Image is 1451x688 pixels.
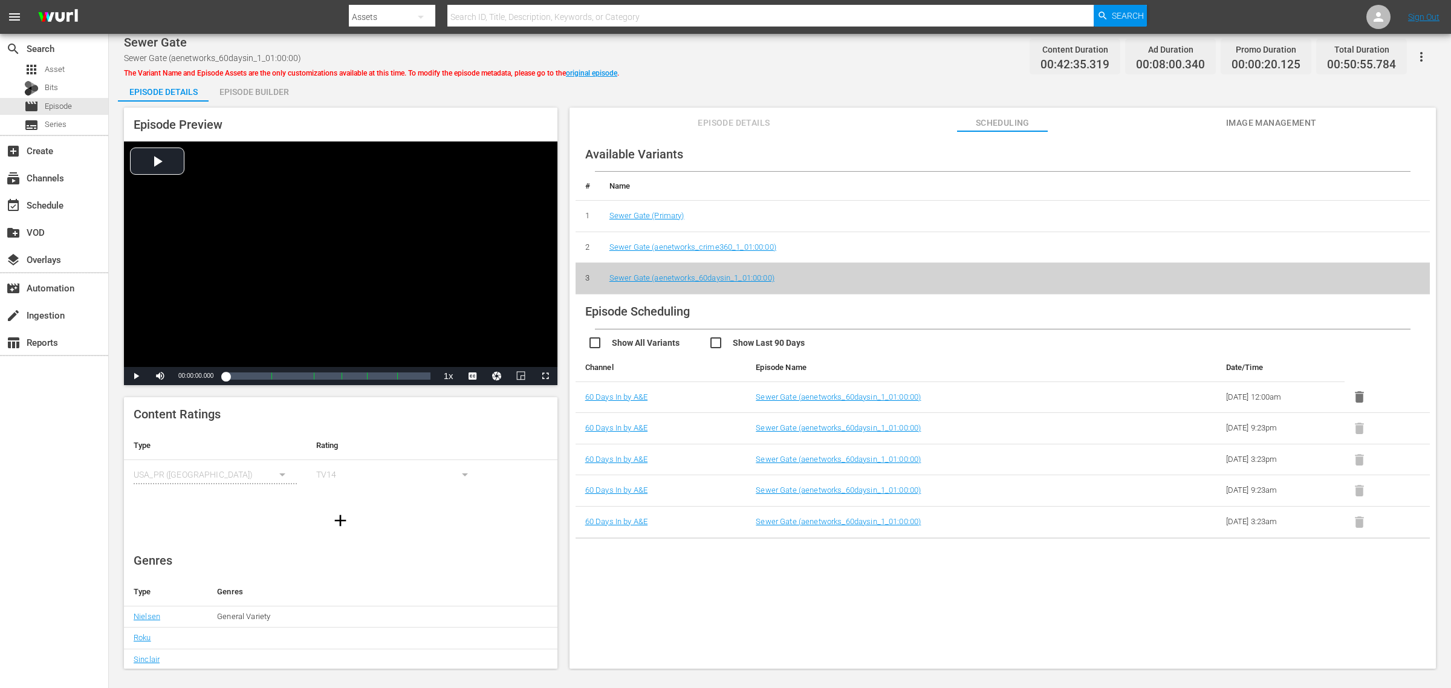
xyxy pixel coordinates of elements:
[609,273,774,282] a: Sewer Gate (aenetworks_60daysin_1_01:00:00)
[45,100,72,112] span: Episode
[134,612,160,621] a: Nielsen
[1216,507,1345,538] td: [DATE] 3:23am
[6,171,21,186] span: Channels
[209,77,299,106] div: Episode Builder
[485,367,509,385] button: Jump To Time
[746,353,1131,382] th: Episode Name
[307,431,489,460] th: Rating
[118,77,209,102] button: Episode Details
[576,353,747,382] th: Channel
[134,458,297,492] div: USA_PR ([GEOGRAPHIC_DATA])
[226,372,430,380] div: Progress Bar
[1040,41,1109,58] div: Content Duration
[576,201,600,232] td: 1
[585,423,648,432] a: 60 Days In by A&E
[756,485,921,495] a: Sewer Gate (aenetworks_60daysin_1_01:00:00)
[576,172,600,201] th: #
[1136,58,1205,72] span: 00:08:00.340
[29,3,87,31] img: ans4CAIJ8jUAAAAAAAAAAAAAAAAAAAAAAAAgQb4GAAAAAAAAAAAAAAAAAAAAAAAAJMjXAAAAAAAAAAAAAAAAAAAAAAAAgAT5G...
[124,141,557,385] div: Video Player
[6,336,21,350] span: Reports
[124,35,187,50] span: Sewer Gate
[1094,5,1147,27] button: Search
[585,485,648,495] a: 60 Days In by A&E
[585,392,648,401] a: 60 Days In by A&E
[461,367,485,385] button: Captions
[6,253,21,267] span: Overlays
[124,431,307,460] th: Type
[1226,115,1317,131] span: Image Management
[45,118,67,131] span: Series
[1232,41,1300,58] div: Promo Duration
[124,431,557,498] table: simple table
[585,304,690,319] span: Episode Scheduling
[1408,12,1440,22] a: Sign Out
[609,211,684,220] a: Sewer Gate (Primary)
[124,53,301,63] span: Sewer Gate (aenetworks_60daysin_1_01:00:00)
[6,226,21,240] span: VOD
[45,63,65,76] span: Asset
[6,144,21,158] span: Create
[6,281,21,296] span: Automation
[45,82,58,94] span: Bits
[689,115,779,131] span: Episode Details
[134,553,172,568] span: Genres
[509,367,533,385] button: Picture-in-Picture
[24,81,39,96] div: Bits
[756,517,921,526] a: Sewer Gate (aenetworks_60daysin_1_01:00:00)
[437,367,461,385] button: Playback Rate
[585,147,683,161] span: Available Variants
[134,117,222,132] span: Episode Preview
[1216,444,1345,475] td: [DATE] 3:23pm
[207,577,510,606] th: Genres
[1216,353,1345,382] th: Date/Time
[316,458,479,492] div: TV14
[600,172,1430,201] th: Name
[118,77,209,106] div: Episode Details
[609,242,776,252] a: Sewer Gate (aenetworks_crime360_1_01:00:00)
[148,367,172,385] button: Mute
[1327,58,1396,72] span: 00:50:55.784
[178,372,213,379] span: 00:00:00.000
[1216,381,1345,413] td: [DATE] 12:00am
[134,633,151,642] a: Roku
[576,232,600,263] td: 2
[7,10,22,24] span: menu
[1112,5,1144,27] span: Search
[756,455,921,464] a: Sewer Gate (aenetworks_60daysin_1_01:00:00)
[957,115,1048,131] span: Scheduling
[134,407,221,421] span: Content Ratings
[585,455,648,464] a: 60 Days In by A&E
[24,118,39,132] span: Series
[124,367,148,385] button: Play
[756,392,921,401] a: Sewer Gate (aenetworks_60daysin_1_01:00:00)
[124,577,207,606] th: Type
[209,77,299,102] button: Episode Builder
[756,423,921,432] a: Sewer Gate (aenetworks_60daysin_1_01:00:00)
[566,69,617,77] a: original episode
[1327,41,1396,58] div: Total Duration
[533,367,557,385] button: Fullscreen
[134,655,160,664] a: Sinclair
[1136,41,1205,58] div: Ad Duration
[24,99,39,114] span: Episode
[6,308,21,323] span: Ingestion
[1040,58,1109,72] span: 00:42:35.319
[576,263,600,294] td: 3
[585,517,648,526] a: 60 Days In by A&E
[1216,413,1345,444] td: [DATE] 9:23pm
[6,198,21,213] span: Schedule
[124,69,619,77] span: The Variant Name and Episode Assets are the only customizations available at this time. To modify...
[1232,58,1300,72] span: 00:00:20.125
[6,42,21,56] span: Search
[24,62,39,77] span: Asset
[1216,475,1345,507] td: [DATE] 9:23am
